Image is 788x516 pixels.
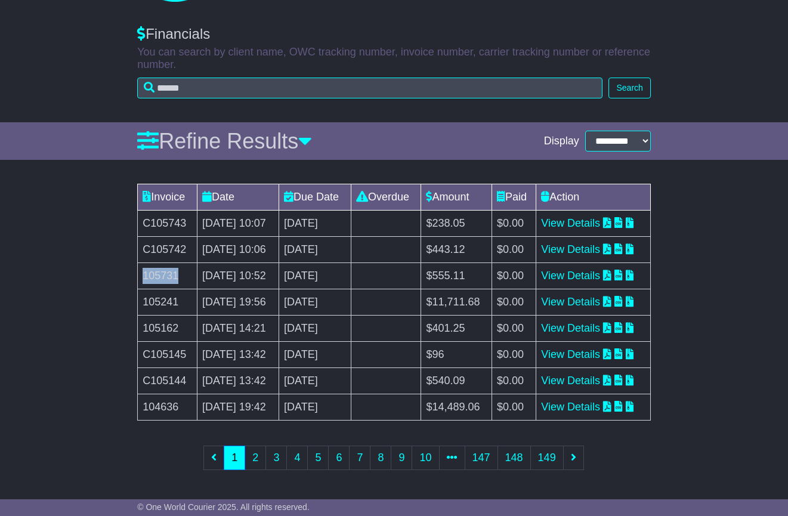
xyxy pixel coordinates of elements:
a: View Details [541,296,600,308]
td: 105241 [138,289,197,316]
td: [DATE] 19:42 [197,394,279,421]
td: $555.11 [421,263,492,289]
button: Search [608,78,650,98]
a: 1 [224,446,245,470]
td: [DATE] 13:42 [197,342,279,368]
td: [DATE] 10:52 [197,263,279,289]
td: 104636 [138,394,197,421]
a: View Details [541,401,600,413]
td: Due Date [279,184,351,211]
div: Financials [137,26,651,43]
td: $0.00 [492,368,536,394]
td: C105743 [138,211,197,237]
td: $540.09 [421,368,492,394]
a: View Details [541,243,600,255]
a: View Details [541,270,600,282]
a: 5 [307,446,329,470]
td: $0.00 [492,316,536,342]
td: Action [536,184,650,211]
td: [DATE] [279,211,351,237]
td: C105742 [138,237,197,263]
td: $0.00 [492,211,536,237]
p: You can search by client name, OWC tracking number, invoice number, carrier tracking number or re... [137,46,651,72]
td: $0.00 [492,237,536,263]
a: View Details [541,322,600,334]
td: [DATE] 10:06 [197,237,279,263]
a: 147 [465,446,498,470]
td: [DATE] [279,316,351,342]
td: $11,711.68 [421,289,492,316]
td: [DATE] [279,394,351,421]
td: C105144 [138,368,197,394]
td: [DATE] 19:56 [197,289,279,316]
a: 2 [245,446,266,470]
td: $0.00 [492,394,536,421]
td: [DATE] 10:07 [197,211,279,237]
td: [DATE] [279,289,351,316]
a: 4 [286,446,308,470]
td: [DATE] [279,237,351,263]
a: 148 [497,446,531,470]
td: $0.00 [492,263,536,289]
td: [DATE] 14:21 [197,316,279,342]
a: 8 [370,446,391,470]
td: 105162 [138,316,197,342]
a: Refine Results [137,129,312,153]
td: Paid [492,184,536,211]
a: 10 [412,446,439,470]
td: $0.00 [492,342,536,368]
a: View Details [541,375,600,387]
td: $14,489.06 [421,394,492,421]
td: [DATE] 13:42 [197,368,279,394]
td: [DATE] [279,342,351,368]
td: Date [197,184,279,211]
td: 105731 [138,263,197,289]
td: Overdue [351,184,421,211]
td: [DATE] [279,263,351,289]
a: 6 [328,446,350,470]
td: Invoice [138,184,197,211]
span: Display [544,135,579,148]
a: View Details [541,217,600,229]
td: [DATE] [279,368,351,394]
td: $238.05 [421,211,492,237]
td: C105145 [138,342,197,368]
a: 149 [530,446,564,470]
td: $96 [421,342,492,368]
td: Amount [421,184,492,211]
a: View Details [541,348,600,360]
td: $443.12 [421,237,492,263]
a: 3 [265,446,287,470]
span: © One World Courier 2025. All rights reserved. [137,502,310,512]
a: 9 [391,446,412,470]
a: 7 [349,446,370,470]
td: $401.25 [421,316,492,342]
td: $0.00 [492,289,536,316]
